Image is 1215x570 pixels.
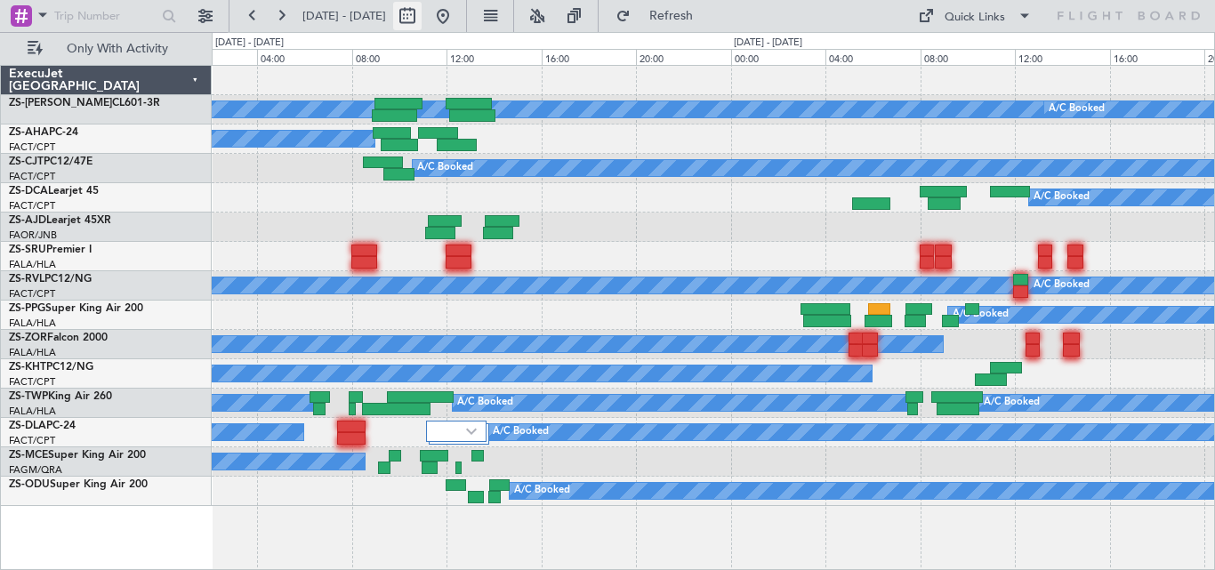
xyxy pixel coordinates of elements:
[9,98,160,108] a: ZS-[PERSON_NAME]CL601-3R
[607,2,714,30] button: Refresh
[9,140,55,154] a: FACT/CPT
[636,49,730,65] div: 20:00
[9,303,45,314] span: ZS-PPG
[634,10,709,22] span: Refresh
[9,333,47,343] span: ZS-ZOR
[9,157,44,167] span: ZS-CJT
[9,303,143,314] a: ZS-PPGSuper King Air 200
[9,362,93,373] a: ZS-KHTPC12/NG
[9,98,112,108] span: ZS-[PERSON_NAME]
[945,9,1005,27] div: Quick Links
[9,186,99,197] a: ZS-DCALearjet 45
[953,301,1009,328] div: A/C Booked
[9,229,57,242] a: FAOR/JNB
[9,274,44,285] span: ZS-RVL
[352,49,447,65] div: 08:00
[731,49,825,65] div: 00:00
[20,35,193,63] button: Only With Activity
[9,258,56,271] a: FALA/HLA
[9,245,46,255] span: ZS-SRU
[9,170,55,183] a: FACT/CPT
[9,333,108,343] a: ZS-ZORFalcon 2000
[493,419,549,446] div: A/C Booked
[9,215,46,226] span: ZS-AJD
[9,215,111,226] a: ZS-AJDLearjet 45XR
[9,450,146,461] a: ZS-MCESuper King Air 200
[9,287,55,301] a: FACT/CPT
[9,391,112,402] a: ZS-TWPKing Air 260
[9,317,56,330] a: FALA/HLA
[466,428,477,435] img: arrow-gray.svg
[9,362,46,373] span: ZS-KHT
[1034,272,1090,299] div: A/C Booked
[257,49,351,65] div: 04:00
[1034,184,1090,211] div: A/C Booked
[909,2,1041,30] button: Quick Links
[302,8,386,24] span: [DATE] - [DATE]
[9,199,55,213] a: FACT/CPT
[825,49,920,65] div: 04:00
[9,127,49,138] span: ZS-AHA
[9,479,50,490] span: ZS-ODU
[9,245,92,255] a: ZS-SRUPremier I
[9,127,78,138] a: ZS-AHAPC-24
[1015,49,1109,65] div: 12:00
[9,434,55,447] a: FACT/CPT
[215,36,284,51] div: [DATE] - [DATE]
[9,405,56,418] a: FALA/HLA
[9,186,48,197] span: ZS-DCA
[54,3,157,29] input: Trip Number
[9,157,93,167] a: ZS-CJTPC12/47E
[46,43,188,55] span: Only With Activity
[921,49,1015,65] div: 08:00
[9,421,76,431] a: ZS-DLAPC-24
[417,155,473,181] div: A/C Booked
[447,49,541,65] div: 12:00
[9,421,46,431] span: ZS-DLA
[9,375,55,389] a: FACT/CPT
[9,463,62,477] a: FAGM/QRA
[542,49,636,65] div: 16:00
[457,389,513,416] div: A/C Booked
[9,346,56,359] a: FALA/HLA
[514,478,570,504] div: A/C Booked
[1110,49,1204,65] div: 16:00
[984,389,1040,416] div: A/C Booked
[1049,96,1105,123] div: A/C Booked
[9,450,48,461] span: ZS-MCE
[9,479,148,490] a: ZS-ODUSuper King Air 200
[9,391,48,402] span: ZS-TWP
[734,36,802,51] div: [DATE] - [DATE]
[9,274,92,285] a: ZS-RVLPC12/NG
